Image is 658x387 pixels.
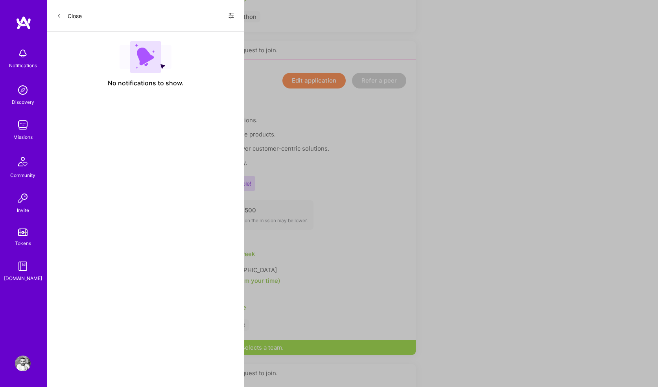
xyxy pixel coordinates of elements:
img: guide book [15,258,31,274]
img: User Avatar [15,356,31,371]
img: Community [13,152,32,171]
a: User Avatar [13,356,33,371]
span: No notifications to show. [108,79,184,87]
div: Community [10,171,35,179]
img: empty [120,41,171,73]
img: discovery [15,82,31,98]
button: Close [57,9,82,22]
div: Missions [13,133,33,141]
img: teamwork [15,117,31,133]
div: Invite [17,206,29,214]
img: logo [16,16,31,30]
img: Invite [15,190,31,206]
img: tokens [18,229,28,236]
div: Discovery [12,98,34,106]
div: Tokens [15,239,31,247]
div: [DOMAIN_NAME] [4,274,42,282]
